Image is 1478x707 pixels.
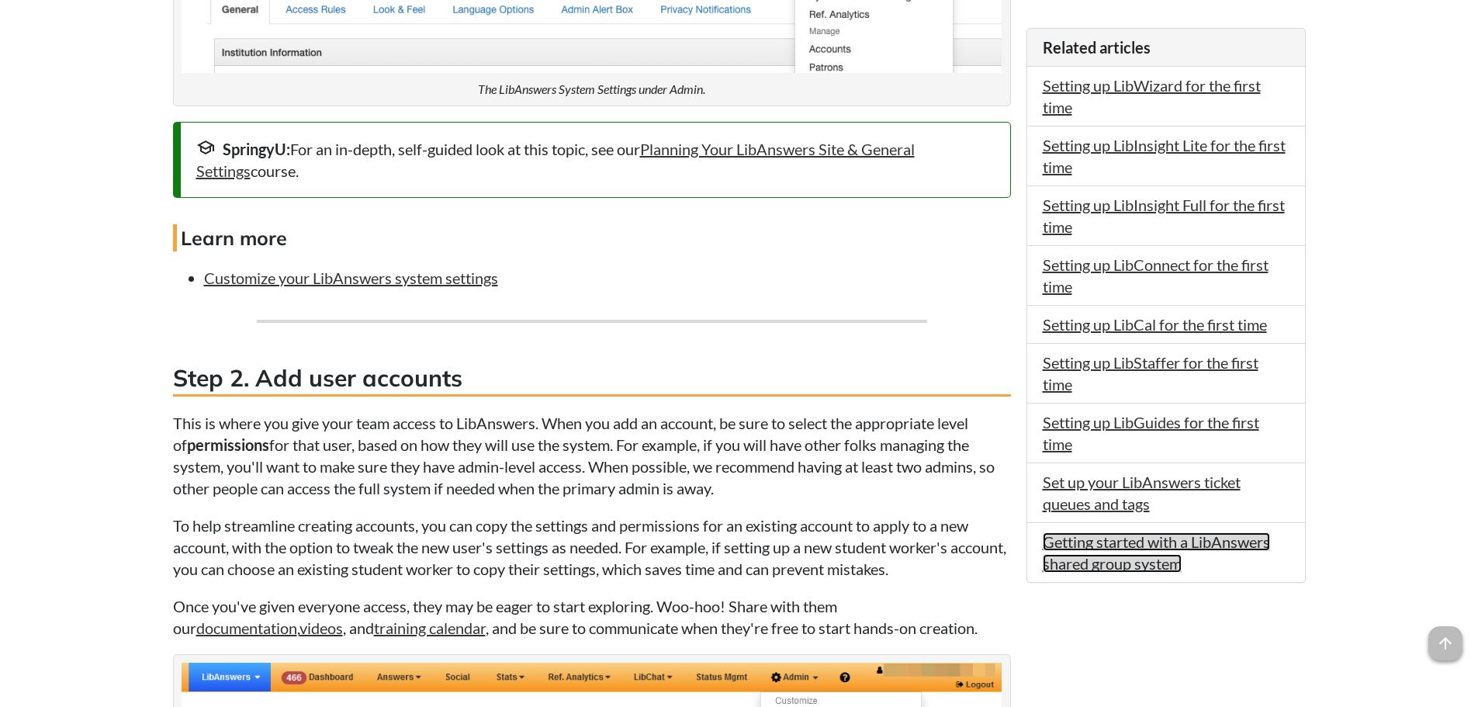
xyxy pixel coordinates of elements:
[187,435,269,454] strong: permissions
[1428,626,1462,660] span: arrow_upward
[173,224,1011,251] h4: Learn more
[1043,255,1269,296] a: Setting up LibConnect for the first time
[173,362,1011,397] h3: Step 2. Add user accounts
[1043,38,1151,57] span: Related articles
[299,619,343,637] a: videos
[173,515,1011,580] p: To help streamline creating accounts, you can copy the settings and permissions for an existing a...
[196,138,215,157] span: school
[223,140,290,158] strong: SpringyU:
[1043,473,1241,513] a: Set up your LibAnswers ticket queues and tags
[1043,196,1285,236] a: Setting up LibInsight Full for the first time
[173,595,1011,639] p: Once you've given everyone access, they may be eager to start exploring. Woo-hoo! Share with them...
[1043,315,1267,334] a: Setting up LibCal for the first time
[1043,532,1270,573] a: Getting started with a LibAnswers shared group system
[1043,353,1258,393] a: Setting up LibStaffer for the first time
[173,412,1011,499] p: This is where you give your team access to LibAnswers. When you add an account, be sure to select...
[374,619,486,637] a: training calendar
[196,138,995,182] div: For an in-depth, self-guided look at this topic, see our course.
[204,269,498,287] a: Customize your LibAnswers system settings
[1043,136,1286,176] a: Setting up LibInsight Lite for the first time
[1043,76,1261,116] a: Setting up LibWizard for the first time
[1043,413,1259,453] a: Setting up LibGuides for the first time
[196,619,297,637] a: documentation
[478,81,705,98] figcaption: The LibAnswers System Settings under Admin.
[1428,628,1462,646] a: arrow_upward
